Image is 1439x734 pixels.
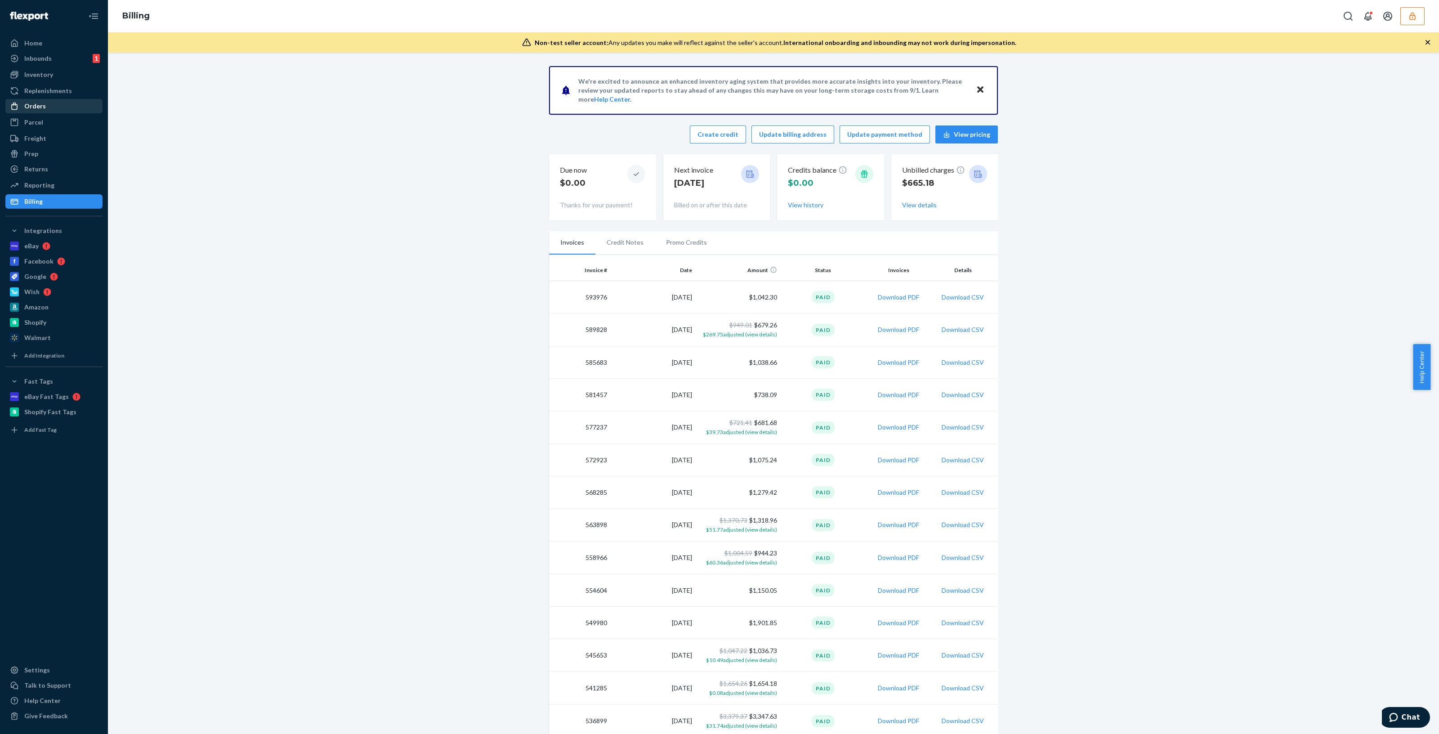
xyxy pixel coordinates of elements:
td: [DATE] [611,379,696,411]
img: Flexport logo [10,12,48,21]
span: $60.36 adjusted (view details) [706,559,777,566]
div: Replenishments [24,86,72,95]
span: $39.73 adjusted (view details) [706,429,777,435]
div: Billing [24,197,43,206]
td: $1,901.85 [696,607,781,639]
iframe: Opens a widget where you can chat to one of our agents [1382,707,1430,730]
td: [DATE] [611,509,696,542]
a: Prep [5,147,103,161]
span: Non-test seller account: [535,39,608,46]
a: eBay Fast Tags [5,389,103,404]
div: Paid [812,715,835,727]
button: Download CSV [942,390,984,399]
td: $681.68 [696,411,781,444]
th: Status [781,260,866,281]
button: $51.77adjusted (view details) [706,525,777,534]
button: Download PDF [878,618,919,627]
td: 589828 [549,313,611,346]
button: $31.74adjusted (view details) [706,721,777,730]
button: View pricing [935,125,998,143]
button: Download PDF [878,520,919,529]
a: Billing [122,11,150,21]
div: Paid [812,454,835,466]
button: Download PDF [878,716,919,725]
button: Help Center [1413,344,1430,390]
button: Download CSV [942,684,984,693]
span: $51.77 adjusted (view details) [706,526,777,533]
a: Walmart [5,331,103,345]
a: eBay [5,239,103,253]
div: Settings [24,666,50,675]
a: Orders [5,99,103,113]
td: 568285 [549,476,611,509]
div: Paid [812,584,835,596]
button: Download CSV [942,423,984,432]
td: $1,042.30 [696,281,781,313]
button: Download PDF [878,423,919,432]
p: Unbilled charges [902,165,965,175]
a: Amazon [5,300,103,314]
button: Close Navigation [85,7,103,25]
p: $0.00 [560,177,587,189]
button: $10.49adjusted (view details) [706,655,777,664]
td: [DATE] [611,444,696,476]
a: Reporting [5,178,103,192]
div: Give Feedback [24,712,68,721]
p: Due now [560,165,587,175]
div: Paid [812,356,835,368]
button: $39.73adjusted (view details) [706,427,777,436]
td: 581457 [549,379,611,411]
div: Paid [812,324,835,336]
button: Update payment method [840,125,930,143]
div: Inventory [24,70,53,79]
button: $269.75adjusted (view details) [703,330,777,339]
div: Paid [812,552,835,564]
button: View details [902,201,937,210]
a: Billing [5,194,103,209]
td: $1,318.96 [696,509,781,542]
button: Create credit [690,125,746,143]
span: $1,654.26 [719,680,747,687]
button: Download CSV [942,586,984,595]
a: Parcel [5,115,103,130]
td: $1,075.24 [696,444,781,476]
button: $0.08adjusted (view details) [709,688,777,697]
span: International onboarding and inbounding may not work during impersonation. [783,39,1016,46]
button: Download CSV [942,293,984,302]
div: Amazon [24,303,49,312]
button: Download CSV [942,651,984,660]
td: 554604 [549,574,611,607]
button: Download CSV [942,716,984,725]
a: Inbounds1 [5,51,103,66]
span: $31.74 adjusted (view details) [706,722,777,729]
p: Credits balance [788,165,847,175]
button: Download PDF [878,293,919,302]
div: 1 [93,54,100,63]
th: Date [611,260,696,281]
td: [DATE] [611,411,696,444]
th: Invoice # [549,260,611,281]
td: $1,150.05 [696,574,781,607]
button: Open Search Box [1339,7,1357,25]
button: Close [974,84,986,97]
td: $679.26 [696,313,781,346]
span: $1,370.73 [719,516,747,524]
td: [DATE] [611,313,696,346]
p: $665.18 [902,177,965,189]
td: 585683 [549,346,611,379]
td: 558966 [549,542,611,574]
ol: breadcrumbs [115,3,157,29]
td: [DATE] [611,281,696,313]
span: $1,047.22 [719,647,747,654]
span: $721.41 [729,419,752,426]
td: 549980 [549,607,611,639]
span: $949.01 [729,321,752,329]
th: Invoices [866,260,932,281]
td: [DATE] [611,639,696,672]
a: Wish [5,285,103,299]
button: Download PDF [878,456,919,465]
p: Billed on or after this date [674,201,760,210]
th: Details [932,260,998,281]
a: Home [5,36,103,50]
div: Returns [24,165,48,174]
